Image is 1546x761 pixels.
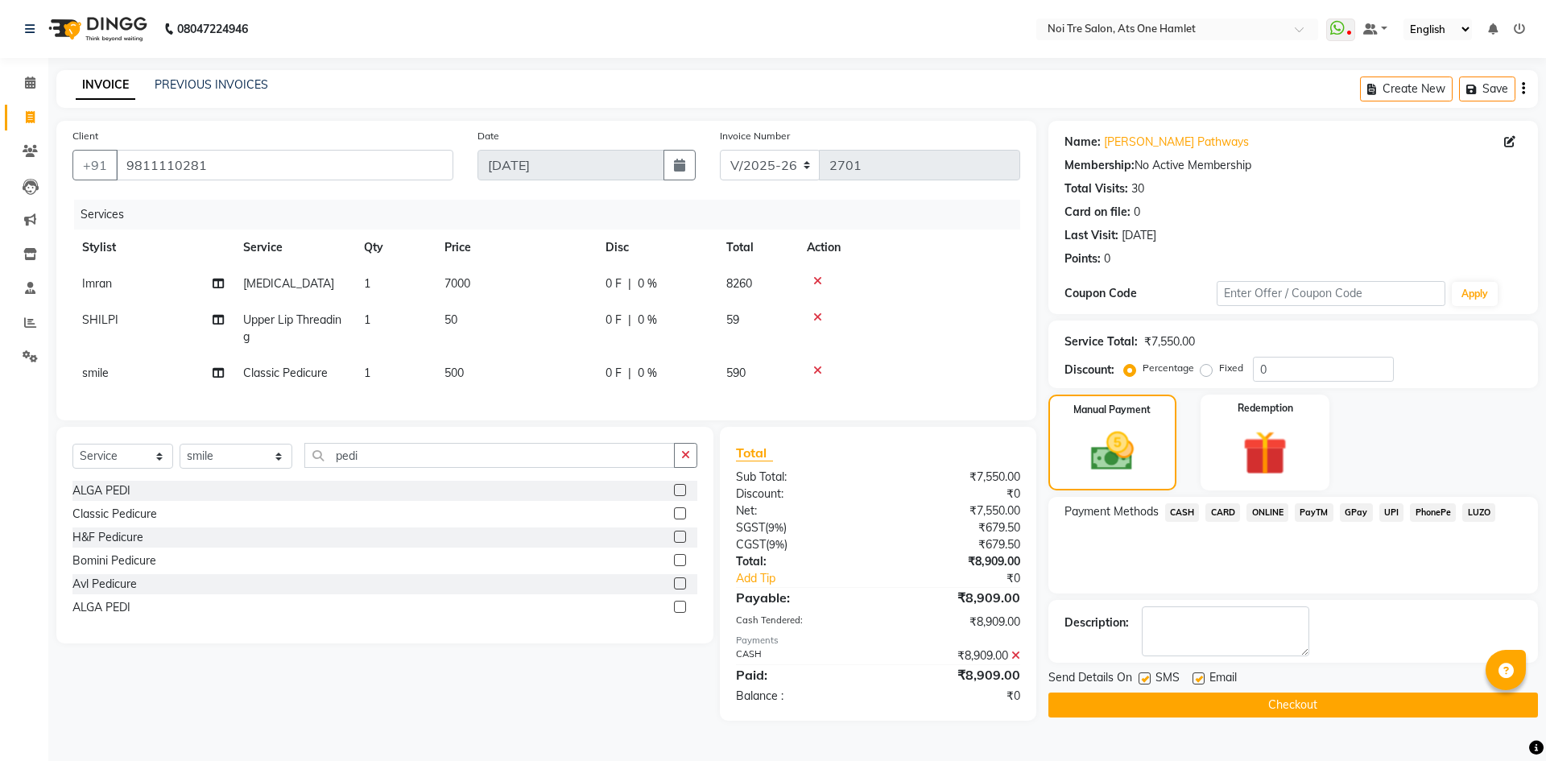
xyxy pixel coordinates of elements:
span: 0 F [606,365,622,382]
img: _cash.svg [1077,427,1147,476]
div: Services [74,200,1032,230]
div: Discount: [1064,362,1114,378]
div: Payments [736,634,1020,647]
div: ₹7,550.00 [878,469,1031,486]
span: ONLINE [1246,503,1288,522]
span: 59 [726,312,739,327]
a: INVOICE [76,71,135,100]
div: No Active Membership [1064,157,1522,174]
b: 08047224946 [177,6,248,52]
span: Send Details On [1048,669,1132,689]
span: PhonePe [1410,503,1456,522]
span: CGST [736,537,766,552]
label: Invoice Number [720,129,790,143]
span: Total [736,445,773,461]
span: LUZO [1462,503,1495,522]
a: PREVIOUS INVOICES [155,77,268,92]
span: 7000 [444,276,470,291]
div: ₹0 [903,570,1031,587]
div: Avl Pedicure [72,576,137,593]
label: Client [72,129,98,143]
span: PayTM [1295,503,1333,522]
button: +91 [72,150,118,180]
span: 0 % [638,275,657,292]
th: Service [234,230,354,266]
div: ₹7,550.00 [878,503,1031,519]
div: H&F Pedicure [72,529,143,546]
div: Name: [1064,134,1101,151]
input: Enter Offer / Coupon Code [1217,281,1445,306]
span: 0 % [638,312,657,329]
th: Stylist [72,230,234,266]
span: CARD [1205,503,1240,522]
span: 1 [364,276,370,291]
span: | [628,365,631,382]
div: ( ) [724,519,878,536]
div: Bomini Pedicure [72,552,156,569]
div: Discount: [724,486,878,503]
input: Search or Scan [304,443,675,468]
div: ₹8,909.00 [878,553,1031,570]
span: GPay [1340,503,1373,522]
span: [MEDICAL_DATA] [243,276,334,291]
div: Classic Pedicure [72,506,157,523]
div: ₹8,909.00 [878,647,1031,664]
th: Action [797,230,1020,266]
span: SHILPI [82,312,118,327]
button: Save [1459,77,1515,101]
span: SGST [736,520,765,535]
th: Disc [596,230,717,266]
div: Card on file: [1064,204,1131,221]
span: 500 [444,366,464,380]
img: _gift.svg [1229,425,1301,481]
div: 30 [1131,180,1144,197]
div: Total: [724,553,878,570]
div: Sub Total: [724,469,878,486]
div: [DATE] [1122,227,1156,244]
button: Apply [1452,282,1498,306]
a: [PERSON_NAME] Pathways [1104,134,1249,151]
div: ₹0 [878,486,1031,503]
span: 0 % [638,365,657,382]
div: ₹679.50 [878,536,1031,553]
span: SMS [1155,669,1180,689]
div: Last Visit: [1064,227,1118,244]
span: 9% [769,538,784,551]
div: ₹8,909.00 [878,665,1031,684]
div: ₹0 [878,688,1031,705]
span: Imran [82,276,112,291]
span: 9% [768,521,783,534]
span: Classic Pedicure [243,366,328,380]
label: Percentage [1143,361,1194,375]
span: UPI [1379,503,1404,522]
label: Manual Payment [1073,403,1151,417]
div: Membership: [1064,157,1135,174]
div: Net: [724,503,878,519]
span: smile [82,366,109,380]
img: logo [41,6,151,52]
label: Redemption [1238,401,1293,416]
div: ₹7,550.00 [1144,333,1195,350]
div: Total Visits: [1064,180,1128,197]
div: 0 [1104,250,1110,267]
div: ₹8,909.00 [878,588,1031,607]
span: 1 [364,312,370,327]
span: 50 [444,312,457,327]
div: CASH [724,647,878,664]
button: Create New [1360,77,1453,101]
th: Qty [354,230,435,266]
a: Add Tip [724,570,903,587]
span: Payment Methods [1064,503,1159,520]
label: Fixed [1219,361,1243,375]
div: Points: [1064,250,1101,267]
span: | [628,312,631,329]
span: Upper Lip Threading [243,312,341,344]
span: 8260 [726,276,752,291]
div: 0 [1134,204,1140,221]
th: Total [717,230,797,266]
label: Date [477,129,499,143]
button: Checkout [1048,693,1538,718]
div: Coupon Code [1064,285,1217,302]
span: 0 F [606,312,622,329]
div: ALGA PEDI [72,482,130,499]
